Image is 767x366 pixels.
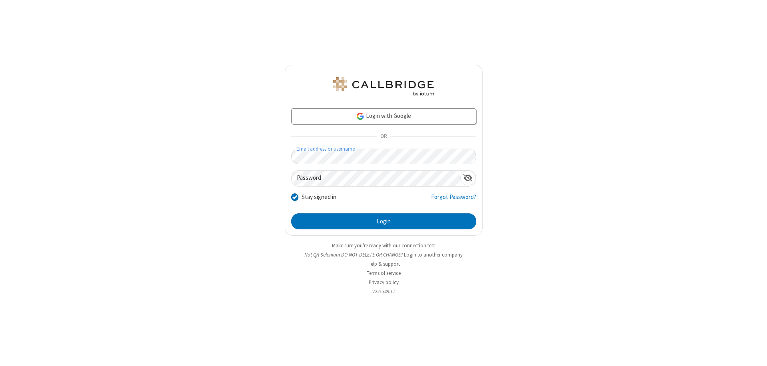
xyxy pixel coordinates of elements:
a: Help & support [368,261,400,267]
a: Forgot Password? [431,193,476,208]
input: Password [292,171,460,186]
a: Login with Google [291,108,476,124]
a: Privacy policy [369,279,399,286]
li: v2.6.349.11 [285,288,483,295]
label: Stay signed in [302,193,336,202]
span: OR [377,131,390,142]
a: Terms of service [367,270,401,276]
button: Login [291,213,476,229]
img: google-icon.png [356,112,365,121]
a: Make sure you're ready with our connection test [332,242,435,249]
li: Not QA Selenium DO NOT DELETE OR CHANGE? [285,251,483,259]
div: Show password [460,171,476,185]
img: QA Selenium DO NOT DELETE OR CHANGE [332,77,435,96]
button: Login to another company [404,251,463,259]
input: Email address or username [291,149,476,164]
